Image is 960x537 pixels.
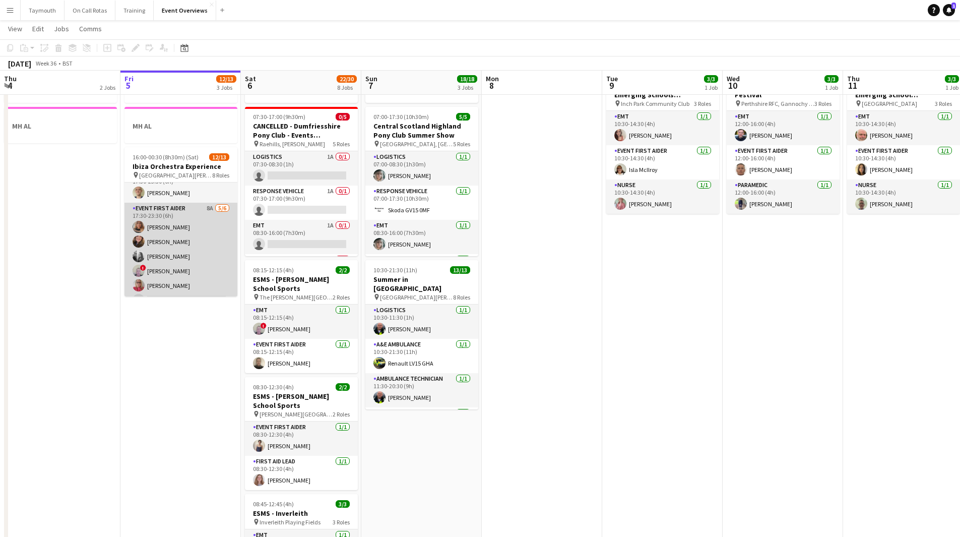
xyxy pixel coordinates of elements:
span: [GEOGRAPHIC_DATA] [862,100,917,107]
app-card-role: A&E Ambulance1/110:30-21:30 (11h)Renault LV15 GHA [365,339,478,373]
app-card-role: EMT1A0/108:30-16:00 (7h30m) [245,220,358,254]
span: 5 Roles [333,140,350,148]
div: 1 Job [825,84,838,91]
span: The [PERSON_NAME][GEOGRAPHIC_DATA] [260,293,333,301]
span: Edit [32,24,44,33]
app-card-role: Event First Aider1/110:30-14:30 (4h)Isla McIlroy [606,145,719,180]
span: 4 [3,80,17,91]
a: Jobs [50,22,73,35]
app-job-card: 07:30-17:00 (9h30m)0/5CANCELLED - Dumfriesshire Pony Club - Events [GEOGRAPHIC_DATA] Raehills, [P... [245,107,358,256]
h3: ESMS - Inverleith [245,509,358,518]
span: 3/3 [336,500,350,508]
app-card-role: Doctor1/117:30-23:30 (6h)[PERSON_NAME] [124,168,237,203]
app-job-card: 08:30-12:30 (4h)2/2ESMS - [PERSON_NAME] School Sports [PERSON_NAME][GEOGRAPHIC_DATA]2 RolesEvent ... [245,377,358,490]
div: 1 Job [945,84,958,91]
span: 3/3 [945,75,959,83]
span: ! [140,265,146,271]
span: 3/3 [824,75,839,83]
span: Week 36 [33,59,58,67]
app-card-role: Response Vehicle1/107:00-17:30 (10h30m)Skoda GV15 0MF [365,186,478,220]
span: Sat [245,74,256,83]
span: [GEOGRAPHIC_DATA][PERSON_NAME], [GEOGRAPHIC_DATA] [380,293,453,301]
h3: Central Scotland Highland Pony Club Summer Show [365,122,478,140]
app-card-role: First Aid Lead1/108:30-12:30 (4h)[PERSON_NAME] [245,456,358,490]
span: 3 Roles [935,100,952,107]
app-card-role: Logistics1/110:30-11:30 (1h)[PERSON_NAME] [365,305,478,339]
a: View [4,22,26,35]
h3: MH AL [124,122,237,131]
span: [PERSON_NAME][GEOGRAPHIC_DATA] [260,410,333,418]
button: Training [115,1,154,20]
span: 12/13 [209,153,229,161]
app-card-role: EMT1/112:00-16:00 (4h)[PERSON_NAME] [727,111,840,145]
span: View [8,24,22,33]
span: 08:45-12:45 (4h) [253,500,294,508]
span: 8 [484,80,499,91]
div: 1 Job [705,84,718,91]
span: 11 [846,80,860,91]
app-card-role: Event First Aider6/6 [365,407,478,515]
app-job-card: 08:15-12:15 (4h)2/2ESMS - [PERSON_NAME] School Sports The [PERSON_NAME][GEOGRAPHIC_DATA]2 RolesEM... [245,260,358,373]
button: On Call Rotas [65,1,115,20]
h3: CANCELLED - Dumfriesshire Pony Club - Events [GEOGRAPHIC_DATA] [245,122,358,140]
span: [GEOGRAPHIC_DATA][PERSON_NAME], [GEOGRAPHIC_DATA] [139,171,212,179]
app-card-role: Event First Aider8A5/617:30-23:30 (6h)[PERSON_NAME][PERSON_NAME][PERSON_NAME]![PERSON_NAME][PERSO... [124,203,237,310]
h3: ESMS - [PERSON_NAME] School Sports [245,275,358,293]
span: Inverleith Playing Fields [260,518,321,526]
app-card-role: Logistics1/107:00-08:30 (1h30m)[PERSON_NAME] [365,151,478,186]
span: 22/30 [337,75,357,83]
app-card-role: Paramedic1/112:00-16:00 (4h)[PERSON_NAME] [727,180,840,214]
span: ! [261,323,267,329]
div: 3 Jobs [458,84,477,91]
app-job-card: 12:00-16:00 (4h)3/3Scottish Rugby - Girls S1-4 Festival Perthshire RFC, Gannochy Sports Pavilion3... [727,67,840,214]
app-card-role: Event First Aider1/108:15-12:15 (4h)[PERSON_NAME] [245,339,358,373]
span: 6 [243,80,256,91]
a: 1 [943,4,955,16]
span: 8 Roles [453,293,470,301]
span: 18/18 [457,75,477,83]
button: Taymouth [21,1,65,20]
span: Comms [79,24,102,33]
a: Comms [75,22,106,35]
span: 2 Roles [333,293,350,301]
span: 2 Roles [333,410,350,418]
span: 5 [123,80,134,91]
h3: MH AL [4,122,117,131]
div: MH AL [124,107,237,143]
div: BST [62,59,73,67]
div: 2 Jobs [100,84,115,91]
span: 07:00-17:30 (10h30m) [373,113,429,121]
div: 07:00-17:30 (10h30m)5/5Central Scotland Highland Pony Club Summer Show [GEOGRAPHIC_DATA], [GEOGRA... [365,107,478,256]
span: Inch Park Community Club [621,100,689,107]
span: 5/5 [456,113,470,121]
span: 3/3 [704,75,718,83]
h3: Ibiza Orchestra Experience [124,162,237,171]
span: 10 [725,80,740,91]
span: Fri [124,74,134,83]
span: Jobs [54,24,69,33]
app-card-role: EMT1/110:30-14:30 (4h)[PERSON_NAME] [606,111,719,145]
app-card-role: EMT1/108:15-12:15 (4h)![PERSON_NAME] [245,305,358,339]
app-card-role: Event First Aider1/110:30-14:30 (4h)[PERSON_NAME] [847,145,960,180]
app-card-role: Paramedic0/1 [245,254,358,288]
app-card-role: Event First Aider1/108:30-12:30 (4h)[PERSON_NAME] [245,422,358,456]
span: 2/2 [336,383,350,391]
span: Sun [365,74,377,83]
span: 9 [605,80,618,91]
app-card-role: Logistics1A0/107:30-08:30 (1h) [245,151,358,186]
app-card-role: EMT1/108:30-16:00 (7h30m)[PERSON_NAME] [365,220,478,254]
span: 7 [364,80,377,91]
span: 12/13 [216,75,236,83]
span: 3 Roles [814,100,831,107]
span: Thu [847,74,860,83]
span: 1 [951,3,956,9]
span: 08:30-12:30 (4h) [253,383,294,391]
span: Thu [4,74,17,83]
app-card-role: Event First Aider1/112:00-16:00 (4h)[PERSON_NAME] [727,145,840,180]
div: 8 Jobs [337,84,356,91]
app-job-card: 10:30-21:30 (11h)13/13Summer in [GEOGRAPHIC_DATA] [GEOGRAPHIC_DATA][PERSON_NAME], [GEOGRAPHIC_DAT... [365,260,478,409]
span: 13/13 [450,266,470,274]
span: [GEOGRAPHIC_DATA], [GEOGRAPHIC_DATA] [380,140,453,148]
